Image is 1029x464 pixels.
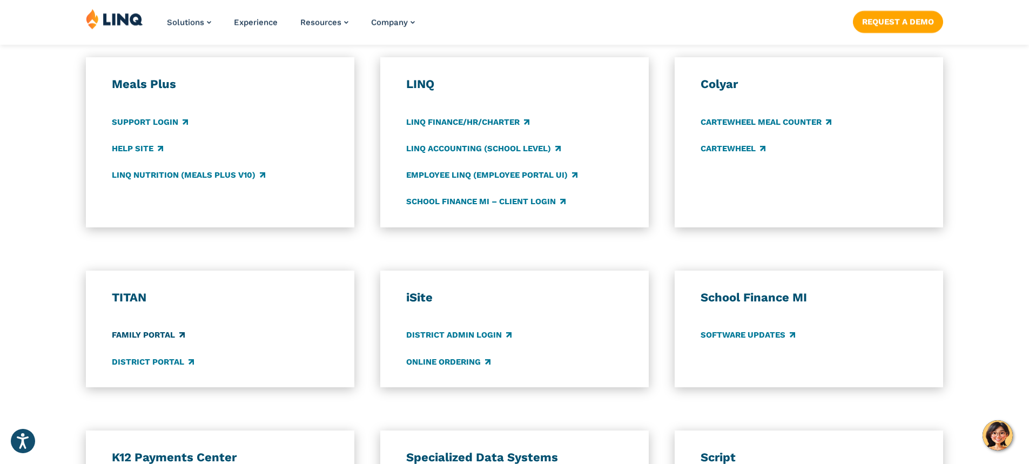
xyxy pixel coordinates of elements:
[406,143,561,154] a: LINQ Accounting (school level)
[167,17,211,27] a: Solutions
[86,9,143,29] img: LINQ | K‑12 Software
[112,290,329,305] h3: TITAN
[701,116,831,128] a: CARTEWHEEL Meal Counter
[112,143,163,154] a: Help Site
[300,17,341,27] span: Resources
[112,77,329,92] h3: Meals Plus
[371,17,408,27] span: Company
[701,290,918,305] h3: School Finance MI
[234,17,278,27] a: Experience
[167,17,204,27] span: Solutions
[167,9,415,44] nav: Primary Navigation
[406,116,529,128] a: LINQ Finance/HR/Charter
[112,329,185,341] a: Family Portal
[112,116,188,128] a: Support Login
[406,329,512,341] a: District Admin Login
[701,77,918,92] h3: Colyar
[406,196,566,207] a: School Finance MI – Client Login
[406,77,623,92] h3: LINQ
[406,290,623,305] h3: iSite
[112,356,194,368] a: District Portal
[853,9,943,32] nav: Button Navigation
[300,17,348,27] a: Resources
[853,11,943,32] a: Request a Demo
[406,356,490,368] a: Online Ordering
[406,169,577,181] a: Employee LINQ (Employee Portal UI)
[112,169,265,181] a: LINQ Nutrition (Meals Plus v10)
[371,17,415,27] a: Company
[701,329,795,341] a: Software Updates
[983,420,1013,450] button: Hello, have a question? Let’s chat.
[701,143,765,154] a: CARTEWHEEL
